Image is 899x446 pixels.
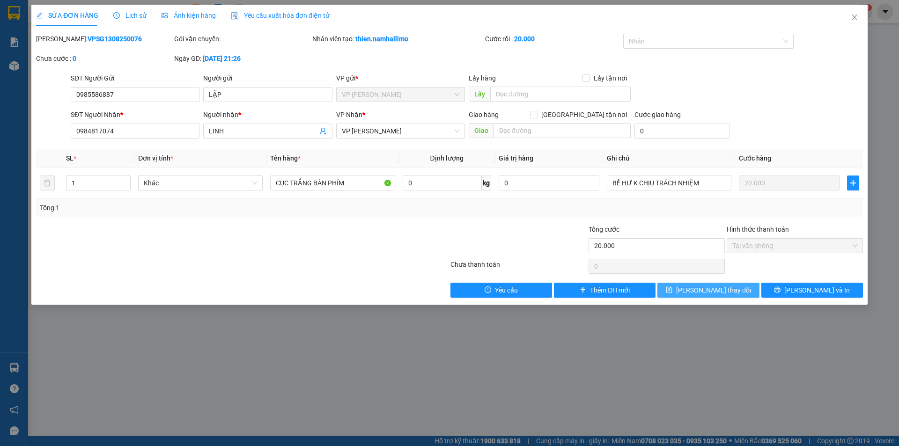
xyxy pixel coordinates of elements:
[174,53,310,64] div: Ngày GD:
[36,12,43,19] span: edit
[113,12,120,19] span: clock-circle
[319,127,327,135] span: user-add
[469,87,490,102] span: Lấy
[580,286,586,294] span: plus
[469,74,496,82] span: Lấy hàng
[430,154,464,162] span: Định lượng
[355,35,408,43] b: thien.namhailimo
[485,34,621,44] div: Cước rồi :
[482,175,491,190] span: kg
[8,9,22,19] span: Gửi:
[7,60,84,72] div: 20.000
[144,176,257,190] span: Khác
[336,111,362,118] span: VP Nhận
[514,35,535,43] b: 20.000
[851,14,858,21] span: close
[270,175,395,190] input: VD: Bàn, Ghế
[162,12,216,19] span: Ảnh kiện hàng
[590,285,630,295] span: Thêm ĐH mới
[71,73,199,83] div: SĐT Người Gửi
[40,175,55,190] button: delete
[40,203,347,213] div: Tổng: 1
[732,239,857,253] span: Tại văn phòng
[342,124,459,138] span: VP Phan Thiết
[89,9,112,19] span: Nhận:
[538,110,631,120] span: [GEOGRAPHIC_DATA] tận nơi
[36,34,172,44] div: [PERSON_NAME]:
[847,179,859,187] span: plus
[88,35,142,43] b: VPSG1308250076
[7,61,22,71] span: CR :
[113,12,147,19] span: Lịch sử
[490,87,631,102] input: Dọc đường
[162,12,168,19] span: picture
[676,285,751,295] span: [PERSON_NAME] thay đổi
[270,154,301,162] span: Tên hàng
[36,12,98,19] span: SỬA ĐƠN HÀNG
[603,149,735,168] th: Ghi chú
[174,34,310,44] div: Gói vận chuyển:
[89,30,165,42] div: LINH
[499,154,533,162] span: Giá trị hàng
[8,30,83,42] div: LẬP
[841,5,868,31] button: Close
[203,55,241,62] b: [DATE] 21:26
[607,175,731,190] input: Ghi Chú
[634,124,730,139] input: Cước giao hàng
[312,34,483,44] div: Nhân viên tạo:
[590,73,631,83] span: Lấy tận nơi
[847,175,859,190] button: plus
[138,154,173,162] span: Đơn vị tính
[89,8,165,30] div: VP [PERSON_NAME]
[666,286,672,294] span: save
[784,285,850,295] span: [PERSON_NAME] và In
[774,286,781,294] span: printer
[336,73,465,83] div: VP gửi
[657,283,759,298] button: save[PERSON_NAME] thay đổi
[342,88,459,102] span: VP Phạm Ngũ Lão
[494,123,631,138] input: Dọc đường
[450,283,552,298] button: exclamation-circleYêu cầu
[589,226,619,233] span: Tổng cước
[8,8,83,30] div: VP [PERSON_NAME]
[727,226,789,233] label: Hình thức thanh toán
[231,12,238,20] img: icon
[739,154,771,162] span: Cước hàng
[761,283,863,298] button: printer[PERSON_NAME] và In
[554,283,656,298] button: plusThêm ĐH mới
[739,175,840,190] input: 0
[203,73,332,83] div: Người gửi
[231,12,330,19] span: Yêu cầu xuất hóa đơn điện tử
[36,53,172,64] div: Chưa cước :
[73,55,76,62] b: 0
[449,259,588,276] div: Chưa thanh toán
[485,286,491,294] span: exclamation-circle
[71,110,199,120] div: SĐT Người Nhận
[469,111,499,118] span: Giao hàng
[203,110,332,120] div: Người nhận
[495,285,518,295] span: Yêu cầu
[89,42,165,55] div: 0989004373
[8,42,83,55] div: 0985586887
[634,111,681,118] label: Cước giao hàng
[469,123,494,138] span: Giao
[66,154,74,162] span: SL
